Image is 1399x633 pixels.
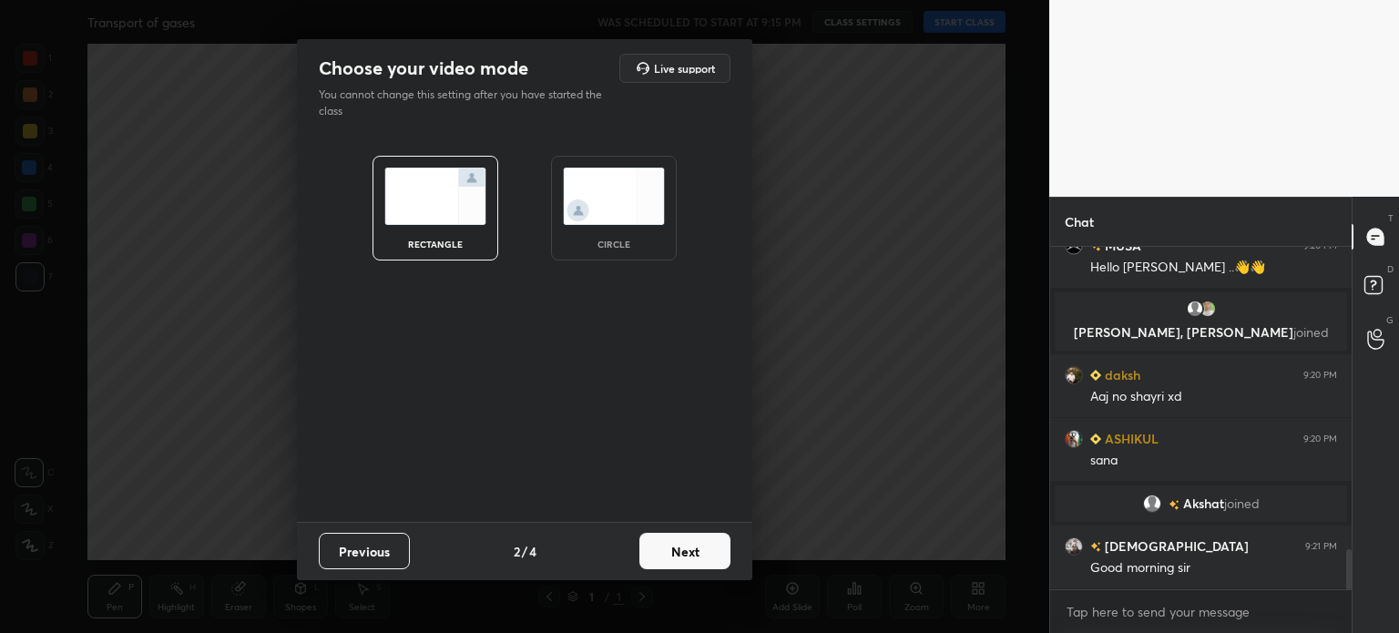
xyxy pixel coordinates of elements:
h6: daksh [1101,365,1140,384]
span: joined [1224,496,1260,511]
p: Chat [1050,198,1108,246]
img: no-rating-badge.077c3623.svg [1090,241,1101,251]
img: no-rating-badge.077c3623.svg [1090,542,1101,552]
button: Next [639,533,730,569]
div: rectangle [399,240,472,249]
p: [PERSON_NAME], [PERSON_NAME] [1066,325,1336,340]
div: Hello [PERSON_NAME] ..👋👋 [1090,259,1337,277]
h5: Live support [654,63,715,74]
div: Good morning sir [1090,559,1337,577]
img: normalScreenIcon.ae25ed63.svg [384,168,486,225]
img: Learner_Badge_beginner_1_8b307cf2a0.svg [1090,434,1101,444]
p: G [1386,313,1394,327]
div: 9:20 PM [1303,370,1337,381]
img: Learner_Badge_beginner_1_8b307cf2a0.svg [1090,370,1101,381]
p: T [1388,211,1394,225]
img: default.png [1186,300,1204,318]
div: circle [577,240,650,249]
div: grid [1050,247,1352,589]
h4: 4 [529,542,536,561]
img: circleScreenIcon.acc0effb.svg [563,168,665,225]
div: 9:20 PM [1303,434,1337,444]
h4: 2 [514,542,520,561]
img: no-rating-badge.077c3623.svg [1169,500,1179,510]
img: 4f5073cb0fff443193b19c1071817906.jpg [1065,430,1083,448]
p: You cannot change this setting after you have started the class [319,87,614,119]
div: sana [1090,452,1337,470]
h6: [DEMOGRAPHIC_DATA] [1101,536,1249,556]
h4: / [522,542,527,561]
img: acd86fb76fc3472b909f9208e0ddced9.jpg [1199,300,1217,318]
span: joined [1293,323,1329,341]
button: Previous [319,533,410,569]
h2: Choose your video mode [319,56,528,80]
div: Aaj no shayri xd [1090,388,1337,406]
img: d32551dfaf8e40f7a4da5ed33ac7fa96.jpg [1065,366,1083,384]
div: 9:21 PM [1305,541,1337,552]
span: Akshat [1183,496,1224,511]
h6: ASHIKUL [1101,429,1159,448]
p: D [1387,262,1394,276]
img: 3ae761f4d2c44d7c846bb2e535340eba.jpg [1065,537,1083,556]
img: default.png [1143,495,1161,513]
